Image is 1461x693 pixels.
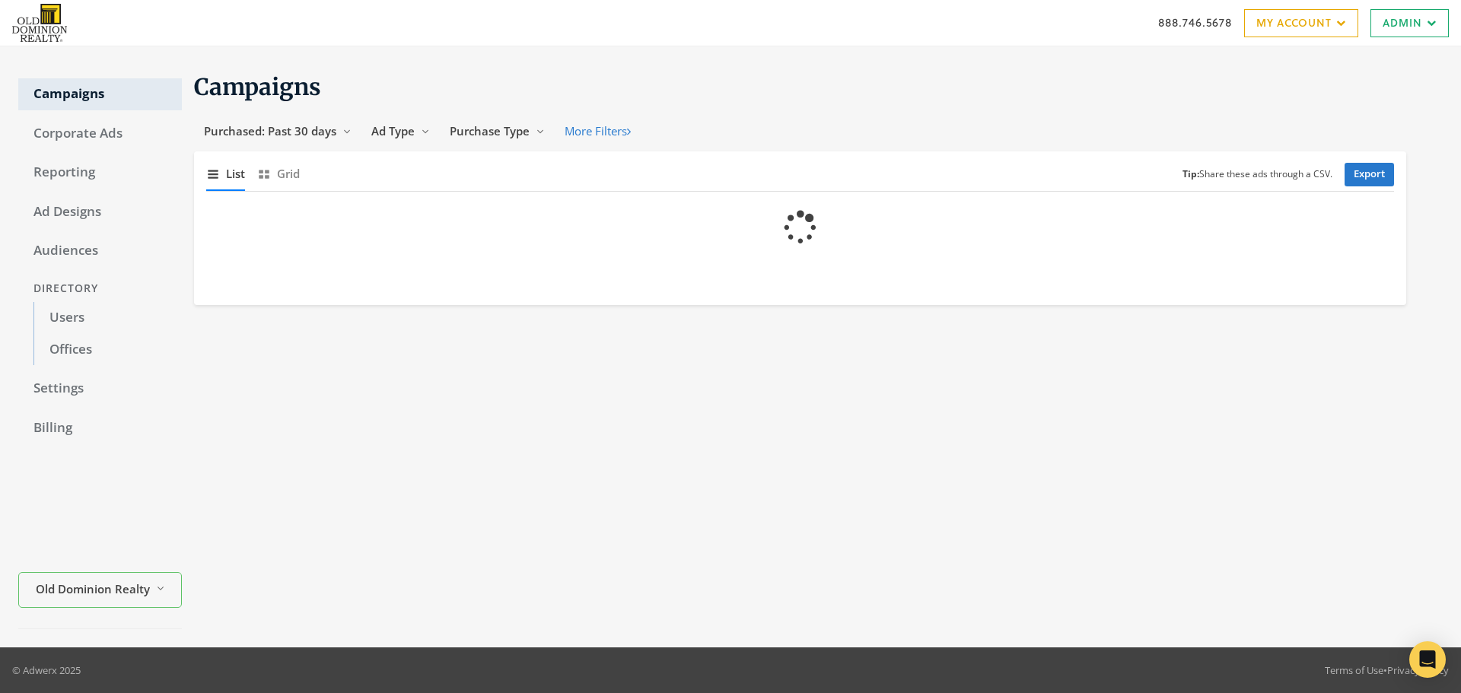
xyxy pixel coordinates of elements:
span: List [226,165,245,183]
a: Settings [18,373,182,405]
a: Audiences [18,235,182,267]
button: List [206,157,245,190]
a: Terms of Use [1325,663,1383,677]
span: Grid [277,165,300,183]
button: Grid [257,157,300,190]
a: Offices [33,334,182,366]
a: Admin [1370,9,1449,37]
b: Tip: [1182,167,1199,180]
a: My Account [1244,9,1358,37]
a: Reporting [18,157,182,189]
button: Purchased: Past 30 days [194,117,361,145]
div: Open Intercom Messenger [1409,641,1446,678]
a: Users [33,302,182,334]
span: Purchase Type [450,123,530,138]
a: Privacy Policy [1387,663,1449,677]
button: Old Dominion Realty [18,573,182,609]
span: Old Dominion Realty [36,580,150,598]
p: © Adwerx 2025 [12,663,81,678]
a: 888.746.5678 [1158,14,1232,30]
small: Share these ads through a CSV. [1182,167,1332,182]
img: Adwerx [12,4,67,42]
span: Campaigns [194,72,321,101]
button: More Filters [555,117,641,145]
button: Purchase Type [440,117,555,145]
span: Ad Type [371,123,415,138]
span: Purchased: Past 30 days [204,123,336,138]
div: Directory [18,275,182,303]
a: Export [1345,163,1394,186]
a: Campaigns [18,78,182,110]
div: • [1325,663,1449,678]
button: Ad Type [361,117,440,145]
a: Billing [18,412,182,444]
a: Corporate Ads [18,118,182,150]
a: Ad Designs [18,196,182,228]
